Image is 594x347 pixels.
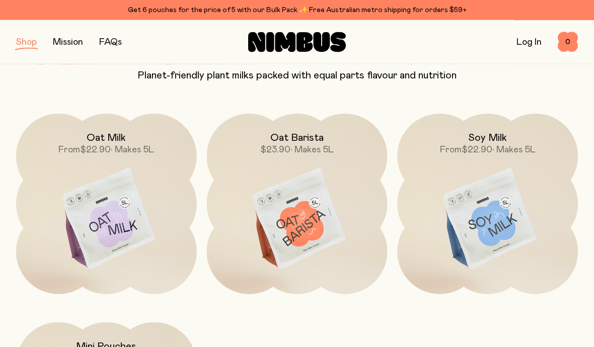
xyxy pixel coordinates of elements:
div: Get 6 pouches for the price of 5 with our Bulk Pack ✨ Free Australian metro shipping for orders $59+ [16,4,578,16]
h2: Soy Milk [468,132,507,144]
span: • Makes 5L [290,146,334,155]
a: FAQs [99,38,122,47]
span: $22.90 [462,146,492,155]
p: Planet-friendly plant milks packed with equal parts flavour and nutrition [16,70,578,82]
span: From [440,146,462,155]
span: $23.90 [260,146,290,155]
span: $22.90 [80,146,111,155]
button: 0 [558,32,578,52]
a: Mission [53,38,83,47]
a: Soy MilkFrom$22.90• Makes 5L [397,114,578,295]
a: Oat MilkFrom$22.90• Makes 5L [16,114,197,295]
h2: Oat Milk [87,132,126,144]
a: Oat Barista$23.90• Makes 5L [207,114,388,295]
span: • Makes 5L [492,146,536,155]
h2: Oat Barista [270,132,324,144]
a: Log In [516,38,542,47]
span: From [58,146,80,155]
span: • Makes 5L [111,146,154,155]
